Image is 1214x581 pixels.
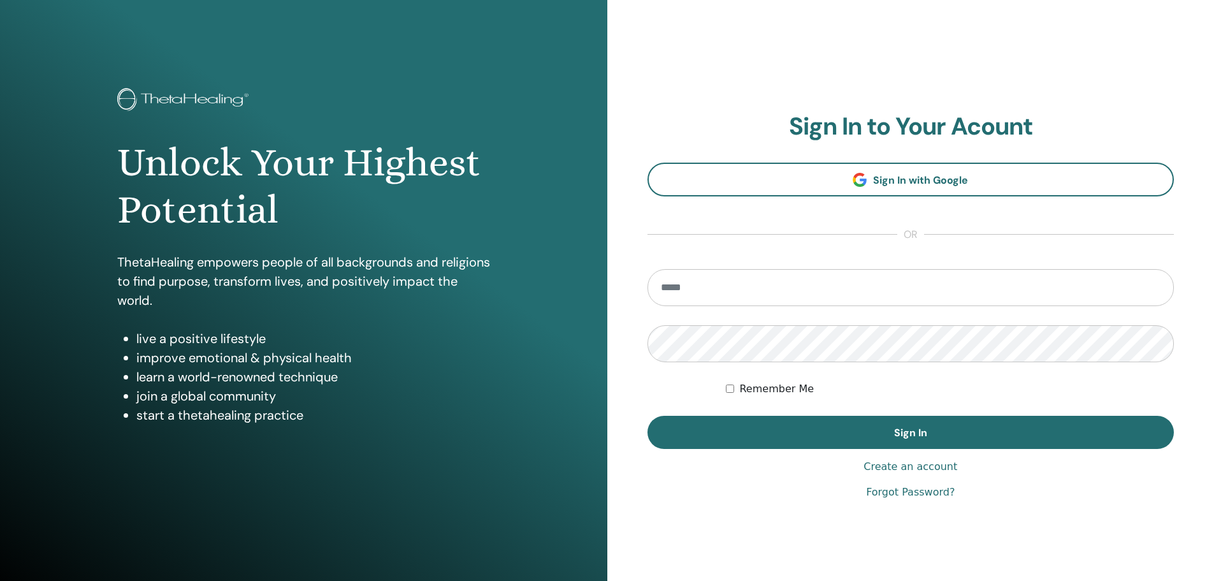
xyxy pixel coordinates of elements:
h2: Sign In to Your Acount [647,112,1174,142]
button: Sign In [647,416,1174,449]
div: Keep me authenticated indefinitely or until I manually logout [726,381,1174,397]
p: ThetaHealing empowers people of all backgrounds and religions to find purpose, transform lives, a... [117,253,490,310]
span: or [897,227,924,242]
label: Remember Me [739,381,814,397]
a: Sign In with Google [647,163,1174,196]
li: learn a world-renowned technique [136,367,490,386]
li: improve emotional & physical health [136,348,490,367]
a: Forgot Password? [866,485,955,500]
h1: Unlock Your Highest Potential [117,139,490,234]
li: join a global community [136,386,490,406]
span: Sign In [894,426,927,439]
a: Create an account [864,459,957,474]
li: live a positive lifestyle [136,329,490,348]
span: Sign In with Google [873,173,968,187]
li: start a thetahealing practice [136,406,490,425]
